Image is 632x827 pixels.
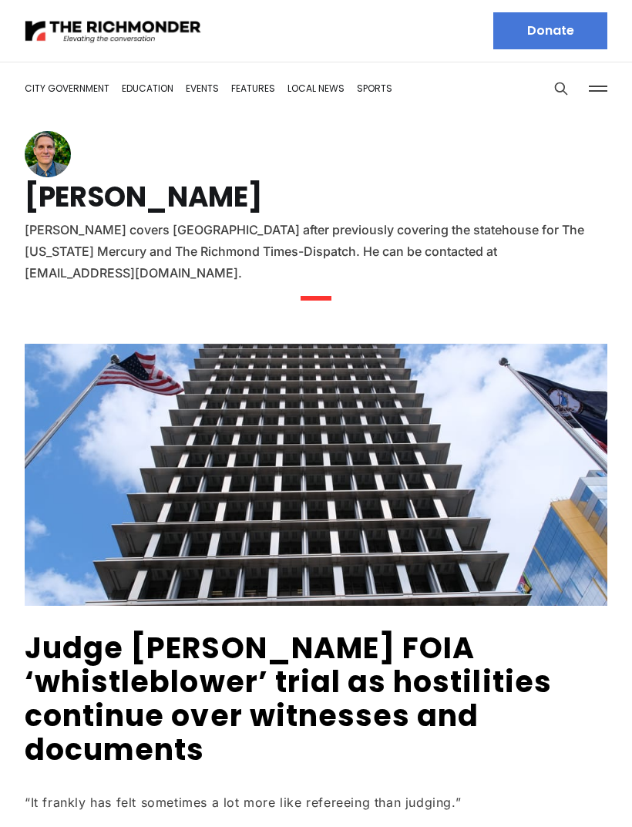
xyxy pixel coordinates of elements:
[25,82,109,95] a: City Government
[122,82,173,95] a: Education
[493,12,607,49] a: Donate
[25,131,71,177] img: Graham Moomaw
[357,82,392,95] a: Sports
[25,185,607,210] h1: [PERSON_NAME]
[25,627,552,770] a: Judge [PERSON_NAME] FOIA ‘whistleblower’ trial as hostilities continue over witnesses and documents
[25,219,607,284] div: [PERSON_NAME] covers [GEOGRAPHIC_DATA] after previously covering the statehouse for The [US_STATE...
[186,82,219,95] a: Events
[287,82,345,95] a: Local News
[231,82,275,95] a: Features
[25,18,202,45] img: The Richmonder
[550,77,573,100] button: Search this site
[25,795,607,811] div: “It frankly has felt sometimes a lot more like refereeing than judging.”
